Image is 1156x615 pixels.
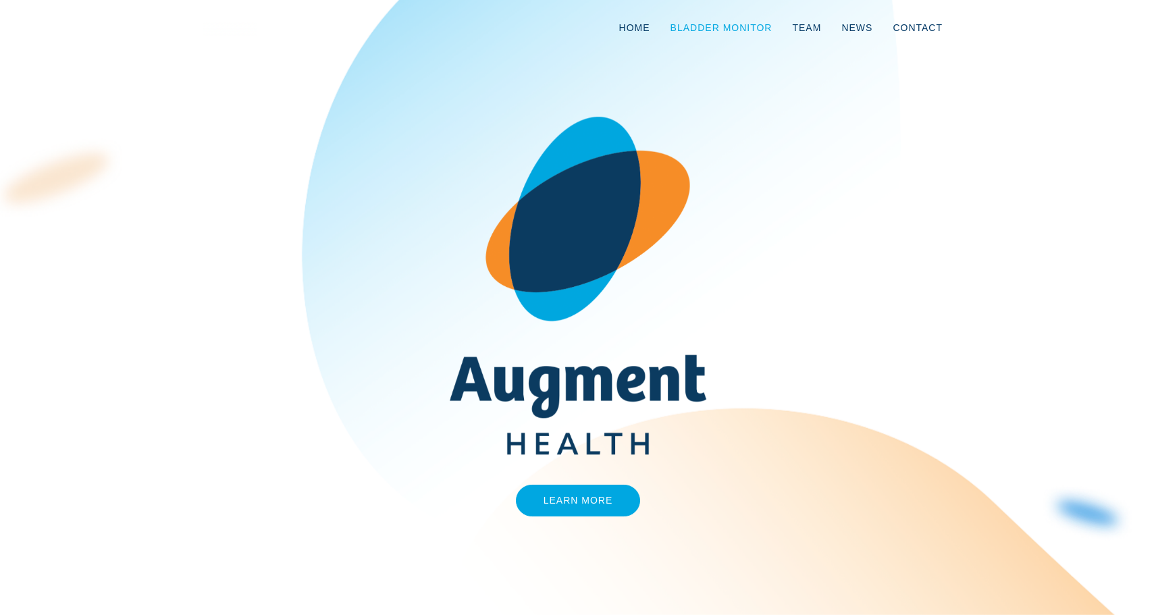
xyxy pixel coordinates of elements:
a: Home [609,5,660,50]
a: Team [782,5,831,50]
img: AugmentHealth_FullColor_Transparent.png [440,116,717,454]
img: logo [203,22,257,36]
a: Bladder Monitor [660,5,783,50]
a: Contact [883,5,953,50]
a: News [831,5,883,50]
a: Learn More [516,485,641,516]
